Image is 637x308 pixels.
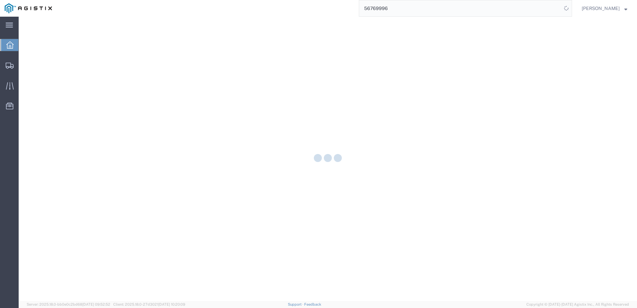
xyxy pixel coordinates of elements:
img: logo [5,3,52,13]
span: Server: 2025.18.0-bb0e0c2bd68 [27,302,110,306]
input: Search for shipment number, reference number [359,0,562,16]
a: Support [288,302,305,306]
span: [DATE] 10:20:09 [158,302,185,306]
a: Feedback [304,302,321,306]
span: [DATE] 09:52:52 [82,302,110,306]
span: Copyright © [DATE]-[DATE] Agistix Inc., All Rights Reserved [526,302,629,307]
button: [PERSON_NAME] [581,4,628,12]
span: Justin Chao [582,5,620,12]
span: Client: 2025.18.0-27d3021 [113,302,185,306]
